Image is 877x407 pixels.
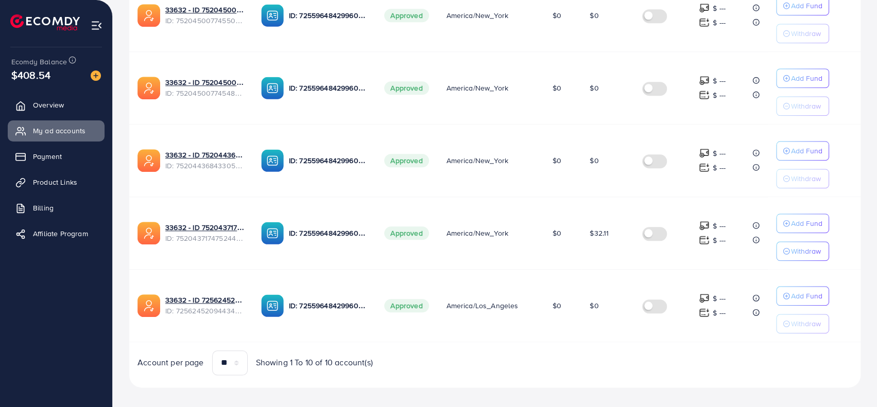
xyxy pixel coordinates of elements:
img: ic-ba-acc.ded83a64.svg [261,77,284,99]
span: $0 [553,10,561,21]
p: $ --- [713,89,726,101]
p: ID: 7255964842996056065 [289,9,368,22]
a: My ad accounts [8,120,105,141]
a: Product Links [8,172,105,192]
a: 33632 - ID 7520450077454827538 [165,77,245,87]
span: $0 [590,300,598,311]
p: Withdraw [791,317,821,330]
span: Approved [384,81,428,95]
a: 33632 - ID 7520437174752444423 [165,222,245,233]
span: $0 [590,10,598,21]
p: $ --- [713,162,726,174]
span: America/New_York [446,83,508,93]
span: Approved [384,154,428,167]
a: logo [10,14,80,30]
span: America/New_York [446,228,508,238]
span: Approved [384,299,428,312]
p: $ --- [713,234,726,246]
p: Add Fund [791,217,822,229]
img: top-up amount [699,148,710,158]
span: Affiliate Program [33,228,88,239]
img: top-up amount [699,90,710,100]
p: $ --- [713,16,726,29]
span: $0 [590,155,598,166]
a: Billing [8,198,105,218]
p: $ --- [713,2,726,14]
span: ID: 7520437174752444423 [165,233,245,243]
span: Approved [384,226,428,240]
span: ID: 7520443684330586119 [165,161,245,171]
button: Withdraw [776,241,829,261]
p: Add Fund [791,145,822,157]
img: ic-ads-acc.e4c84228.svg [137,294,160,317]
a: Affiliate Program [8,223,105,244]
div: <span class='underline'>33632 - ID 7256245209443483650</span></br>7256245209443483650 [165,295,245,316]
span: Ecomdy Balance [11,57,67,67]
img: menu [91,20,102,31]
p: Withdraw [791,100,821,112]
a: 33632 - ID 7520443684330586119 [165,150,245,160]
span: Showing 1 To 10 of 10 account(s) [256,357,373,368]
img: ic-ba-acc.ded83a64.svg [261,222,284,244]
span: $408.54 [11,67,50,82]
img: top-up amount [699,162,710,173]
p: ID: 7255964842996056065 [289,227,368,239]
button: Add Fund [776,214,829,233]
p: Withdraw [791,27,821,40]
span: $32.11 [590,228,609,238]
img: top-up amount [699,17,710,28]
img: top-up amount [699,75,710,86]
p: Add Fund [791,72,822,84]
button: Withdraw [776,96,829,116]
span: Billing [33,203,54,213]
span: Overview [33,100,64,110]
p: $ --- [713,292,726,305]
span: My ad accounts [33,126,85,136]
p: $ --- [713,307,726,319]
p: $ --- [713,75,726,87]
img: ic-ads-acc.e4c84228.svg [137,77,160,99]
img: ic-ads-acc.e4c84228.svg [137,149,160,172]
p: Withdraw [791,245,821,257]
iframe: Chat [833,361,869,399]
div: <span class='underline'>33632 - ID 7520450077455056914</span></br>7520450077455056914 [165,5,245,26]
img: ic-ads-acc.e4c84228.svg [137,222,160,244]
span: America/Los_Angeles [446,300,518,311]
button: Withdraw [776,314,829,333]
span: ID: 7520450077455056914 [165,15,245,26]
span: ID: 7256245209443483650 [165,306,245,316]
a: Overview [8,95,105,115]
p: $ --- [713,220,726,232]
p: Withdraw [791,172,821,185]
p: ID: 7255964842996056065 [289,299,368,312]
span: $0 [553,83,561,93]
img: ic-ba-acc.ded83a64.svg [261,4,284,27]
img: image [91,70,101,81]
p: $ --- [713,147,726,160]
img: top-up amount [699,235,710,245]
span: Payment [33,151,62,162]
p: ID: 7255964842996056065 [289,82,368,94]
img: top-up amount [699,293,710,304]
img: ic-ba-acc.ded83a64.svg [261,149,284,172]
p: ID: 7255964842996056065 [289,154,368,167]
span: America/New_York [446,155,508,166]
a: 33632 - ID 7256245209443483650 [165,295,245,305]
span: $0 [553,300,561,311]
button: Withdraw [776,24,829,43]
button: Withdraw [776,169,829,188]
img: top-up amount [699,307,710,318]
span: America/New_York [446,10,508,21]
button: Add Fund [776,141,829,161]
a: 33632 - ID 7520450077455056914 [165,5,245,15]
div: <span class='underline'>33632 - ID 7520437174752444423</span></br>7520437174752444423 [165,222,245,243]
p: Add Fund [791,290,822,302]
div: <span class='underline'>33632 - ID 7520443684330586119</span></br>7520443684330586119 [165,150,245,171]
span: ID: 7520450077454827538 [165,88,245,98]
span: Approved [384,9,428,22]
span: Account per page [137,357,204,368]
span: Product Links [33,177,77,187]
button: Add Fund [776,68,829,88]
div: <span class='underline'>33632 - ID 7520450077454827538</span></br>7520450077454827538 [165,77,245,98]
span: $0 [553,228,561,238]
